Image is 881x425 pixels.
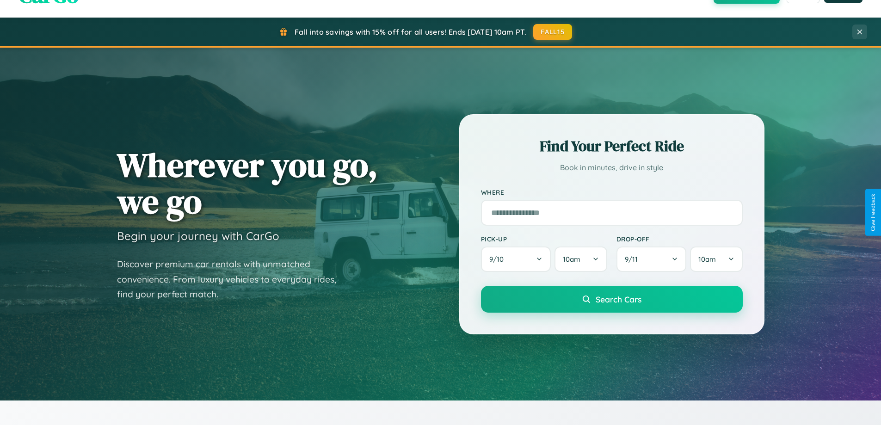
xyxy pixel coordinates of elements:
button: FALL15 [533,24,572,40]
span: Search Cars [596,294,641,304]
label: Drop-off [616,235,743,243]
button: 10am [554,246,607,272]
span: 9 / 11 [625,255,642,264]
h1: Wherever you go, we go [117,147,378,220]
button: 9/10 [481,246,551,272]
button: 10am [690,246,742,272]
h3: Begin your journey with CarGo [117,229,279,243]
button: Search Cars [481,286,743,313]
span: 10am [698,255,716,264]
p: Discover premium car rentals with unmatched convenience. From luxury vehicles to everyday rides, ... [117,257,348,302]
span: 9 / 10 [489,255,508,264]
label: Where [481,188,743,196]
label: Pick-up [481,235,607,243]
h2: Find Your Perfect Ride [481,136,743,156]
span: Fall into savings with 15% off for all users! Ends [DATE] 10am PT. [295,27,526,37]
button: 9/11 [616,246,687,272]
div: Give Feedback [870,194,876,231]
span: 10am [563,255,580,264]
p: Book in minutes, drive in style [481,161,743,174]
